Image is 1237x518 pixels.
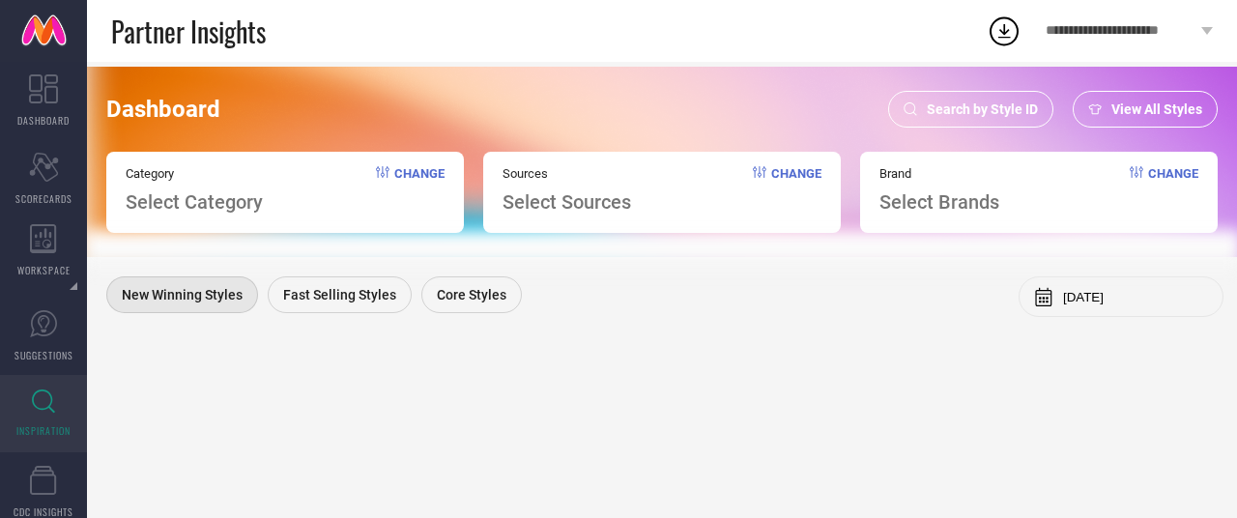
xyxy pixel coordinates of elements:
[503,190,631,214] span: Select Sources
[437,287,506,302] span: Core Styles
[16,423,71,438] span: INSPIRATION
[17,113,70,128] span: DASHBOARD
[927,101,1038,117] span: Search by Style ID
[126,166,263,181] span: Category
[17,263,71,277] span: WORKSPACE
[394,166,445,214] span: Change
[283,287,396,302] span: Fast Selling Styles
[14,348,73,362] span: SUGGESTIONS
[987,14,1021,48] div: Open download list
[1148,166,1198,214] span: Change
[1111,101,1202,117] span: View All Styles
[15,191,72,206] span: SCORECARDS
[879,190,999,214] span: Select Brands
[1063,290,1208,304] input: Select month
[106,96,220,123] span: Dashboard
[111,12,266,51] span: Partner Insights
[879,166,999,181] span: Brand
[771,166,821,214] span: Change
[503,166,631,181] span: Sources
[122,287,243,302] span: New Winning Styles
[126,190,263,214] span: Select Category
